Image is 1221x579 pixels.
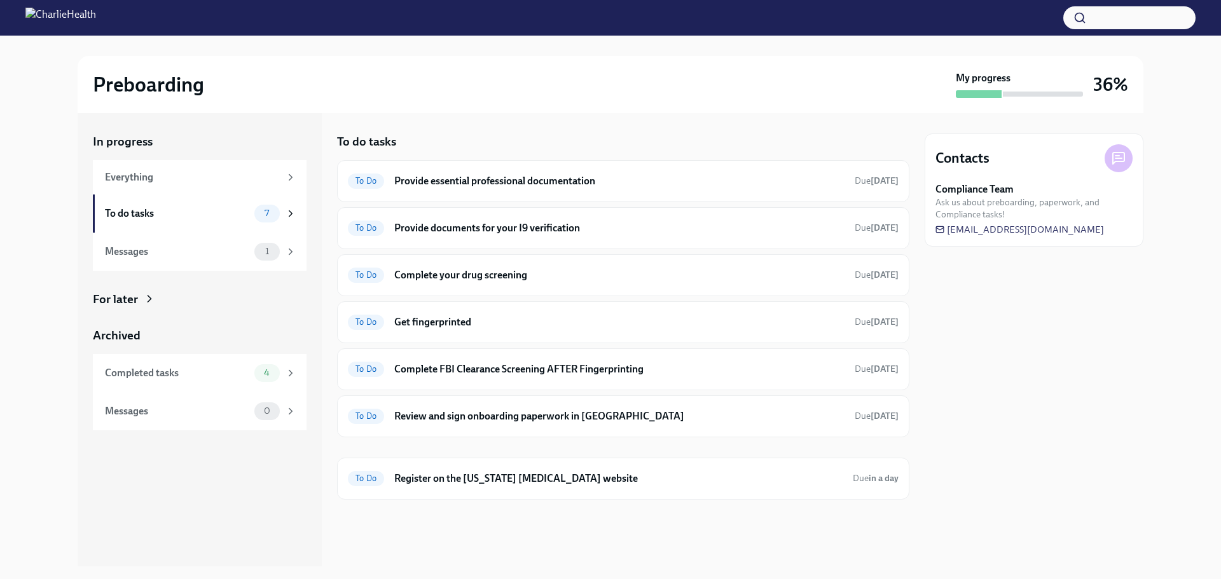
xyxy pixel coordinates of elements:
[394,174,845,188] h6: Provide essential professional documentation
[256,406,278,416] span: 0
[348,223,384,233] span: To Do
[853,472,899,484] span: August 22nd, 2025 08:00
[257,208,277,218] span: 7
[1093,73,1128,96] h3: 36%
[935,223,1104,236] a: [EMAIL_ADDRESS][DOMAIN_NAME]
[394,472,843,486] h6: Register on the [US_STATE] [MEDICAL_DATA] website
[935,149,990,168] h4: Contacts
[871,364,899,374] strong: [DATE]
[394,409,845,423] h6: Review and sign onboarding paperwork in [GEOGRAPHIC_DATA]
[855,175,899,186] span: Due
[256,368,277,378] span: 4
[258,247,277,256] span: 1
[337,133,396,150] h5: To do tasks
[348,171,899,191] a: To DoProvide essential professional documentationDue[DATE]
[93,133,307,150] a: In progress
[871,411,899,421] strong: [DATE]
[348,411,384,421] span: To Do
[956,71,1011,85] strong: My progress
[348,468,899,489] a: To DoRegister on the [US_STATE] [MEDICAL_DATA] websiteDuein a day
[394,315,845,329] h6: Get fingerprinted
[93,160,307,194] a: Everything
[348,270,384,280] span: To Do
[93,72,204,97] h2: Preboarding
[394,362,845,376] h6: Complete FBI Clearance Screening AFTER Fingerprinting
[93,291,138,308] div: For later
[855,363,899,375] span: August 28th, 2025 08:00
[935,196,1133,221] span: Ask us about preboarding, paperwork, and Compliance tasks!
[853,473,899,484] span: Due
[855,222,899,233] span: Due
[855,269,899,281] span: August 25th, 2025 08:00
[855,222,899,234] span: August 25th, 2025 08:00
[25,8,96,28] img: CharlieHealth
[855,316,899,328] span: August 25th, 2025 08:00
[394,268,845,282] h6: Complete your drug screening
[105,366,249,380] div: Completed tasks
[855,175,899,187] span: August 25th, 2025 08:00
[105,207,249,221] div: To do tasks
[348,218,899,238] a: To DoProvide documents for your I9 verificationDue[DATE]
[93,354,307,392] a: Completed tasks4
[348,364,384,374] span: To Do
[348,406,899,426] a: To DoReview and sign onboarding paperwork in [GEOGRAPHIC_DATA]Due[DATE]
[348,265,899,285] a: To DoComplete your drug screeningDue[DATE]
[93,327,307,344] a: Archived
[93,291,307,308] a: For later
[855,269,899,280] span: Due
[871,222,899,233] strong: [DATE]
[348,317,384,327] span: To Do
[855,411,899,421] span: Due
[348,176,384,186] span: To Do
[348,473,384,483] span: To Do
[855,410,899,422] span: August 29th, 2025 08:00
[348,359,899,379] a: To DoComplete FBI Clearance Screening AFTER FingerprintingDue[DATE]
[869,473,899,484] strong: in a day
[394,221,845,235] h6: Provide documents for your I9 verification
[855,317,899,327] span: Due
[855,364,899,374] span: Due
[935,182,1014,196] strong: Compliance Team
[348,312,899,332] a: To DoGet fingerprintedDue[DATE]
[93,194,307,233] a: To do tasks7
[105,404,249,418] div: Messages
[871,175,899,186] strong: [DATE]
[93,233,307,271] a: Messages1
[871,269,899,280] strong: [DATE]
[871,317,899,327] strong: [DATE]
[93,392,307,430] a: Messages0
[105,170,280,184] div: Everything
[105,245,249,259] div: Messages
